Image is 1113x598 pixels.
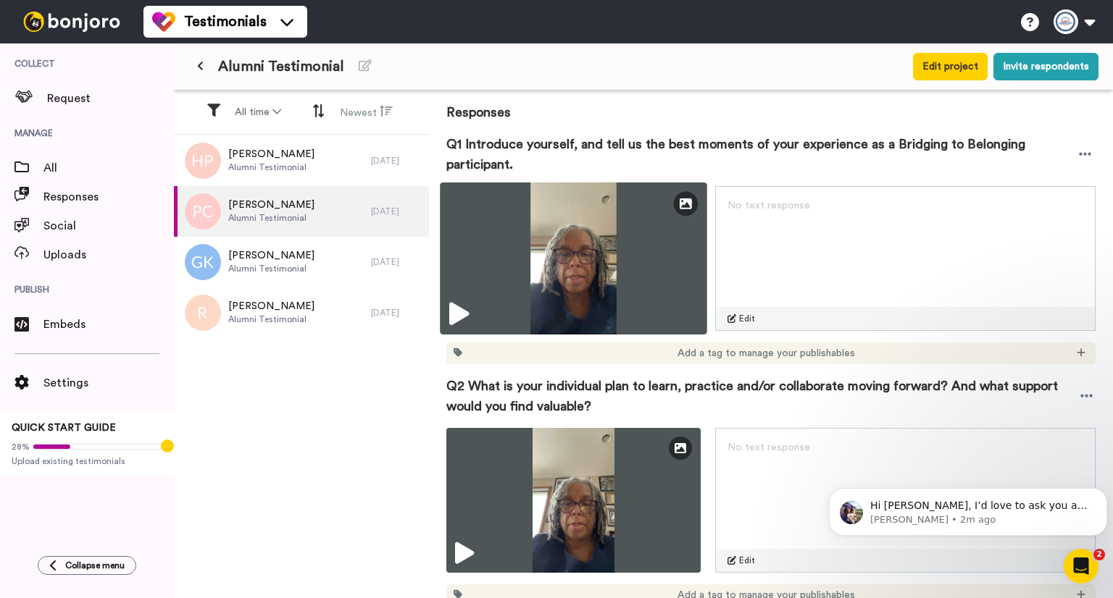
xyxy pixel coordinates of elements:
[228,313,314,325] span: Alumni Testimonial
[174,135,429,186] a: [PERSON_NAME]Alumni Testimonial[DATE]
[371,155,422,167] div: [DATE]
[371,206,422,217] div: [DATE]
[185,295,221,331] img: r.png
[228,248,314,263] span: [PERSON_NAME]
[739,313,755,324] span: Edit
[446,85,1096,122] span: Responses
[728,442,810,452] span: No text response
[174,186,429,237] a: [PERSON_NAME]Alumni Testimonial[DATE]
[1093,549,1105,560] span: 2
[913,53,988,80] button: Edit project
[38,556,136,575] button: Collapse menu
[43,246,174,264] span: Uploads
[43,217,174,235] span: Social
[161,439,174,452] div: Tooltip anchor
[728,201,810,211] span: No text response
[228,212,314,224] span: Alumni Testimonial
[446,376,1077,416] span: Q2 What is your individual plan to learn, practice and/or collaborate moving forward? And what su...
[184,12,267,32] span: Testimonials
[993,53,1099,80] button: Invite respondents
[228,299,314,313] span: [PERSON_NAME]
[43,374,174,392] span: Settings
[12,423,116,433] span: QUICK START GUIDE
[12,455,162,467] span: Upload existing testimonials
[43,188,174,206] span: Responses
[228,147,314,161] span: [PERSON_NAME]
[43,159,174,177] span: All
[47,90,174,107] span: Request
[1064,549,1099,584] iframe: Intercom live chat
[440,182,707,334] img: 60feeafc-763b-4364-99eb-1c1ca9a027c5-thumbnail_full-1702909077.jpg
[446,428,701,573] img: 8e689a8c-27e7-49fa-a7e5-f3ed6ad53b3d-thumbnail_full-1702909389.jpg
[185,143,221,179] img: hp.png
[17,12,126,32] img: bj-logo-header-white.svg
[12,441,30,452] span: 28%
[446,134,1075,174] span: Q1 Introduce yourself, and tell us the best moments of your experience as a Bridging to Belonging...
[226,99,290,125] button: All time
[174,237,429,287] a: [PERSON_NAME]Alumni Testimonial[DATE]
[65,560,125,571] span: Collapse menu
[218,56,344,77] span: Alumni Testimonial
[823,458,1113,559] iframe: Intercom notifications message
[152,10,175,33] img: tm-color.svg
[228,263,314,274] span: Alumni Testimonial
[371,256,422,268] div: [DATE]
[228,161,314,173] span: Alumni Testimonial
[43,316,174,333] span: Embeds
[185,244,221,280] img: gk.png
[371,307,422,319] div: [DATE]
[678,346,855,361] span: Add a tag to manage your publishables
[185,193,221,229] img: pc.png
[174,287,429,338] a: [PERSON_NAME]Alumni Testimonial[DATE]
[228,198,314,212] span: [PERSON_NAME]
[331,98,401,126] button: Newest
[739,555,755,566] span: Edit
